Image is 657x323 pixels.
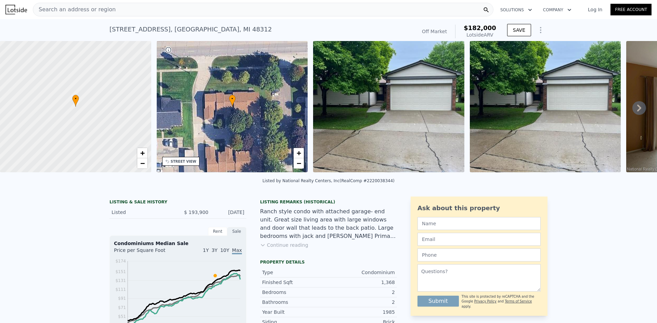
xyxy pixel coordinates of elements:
input: Name [417,217,541,230]
span: 1Y [203,247,209,253]
div: 2 [328,289,395,296]
a: Zoom in [294,148,304,158]
div: Bedrooms [262,289,328,296]
div: [STREET_ADDRESS] , [GEOGRAPHIC_DATA] , MI 48312 [109,25,272,34]
span: Search an address or region [33,5,116,14]
div: Rent [208,227,227,236]
div: Bathrooms [262,299,328,306]
span: • [72,96,79,102]
div: 2 [328,299,395,306]
tspan: $111 [115,287,126,292]
button: Company [538,4,577,16]
div: Sale [227,227,246,236]
tspan: $71 [118,305,126,310]
div: Property details [260,259,397,265]
div: 1985 [328,309,395,315]
div: Finished Sqft [262,279,328,286]
div: STREET VIEW [171,159,196,164]
tspan: $131 [115,278,126,283]
div: Lotside ARV [464,31,496,38]
input: Phone [417,248,541,261]
a: Log In [580,6,610,13]
span: + [140,149,144,157]
button: Show Options [534,23,547,37]
a: Free Account [610,4,652,15]
a: Zoom out [294,158,304,169]
div: Price per Square Foot [114,247,178,258]
div: Ranch style condo with attached garage- end unit. Great size living area with large windows and d... [260,207,397,240]
input: Email [417,233,541,246]
span: − [297,159,301,167]
img: Lotside [5,5,27,14]
div: This site is protected by reCAPTCHA and the Google and apply. [462,294,541,309]
div: • [229,95,236,107]
div: LISTING & SALE HISTORY [109,199,246,206]
div: Year Built [262,309,328,315]
div: [DATE] [214,209,244,216]
span: $ 193,900 [184,210,208,215]
span: + [297,149,301,157]
a: Zoom in [137,148,147,158]
button: Solutions [495,4,538,16]
span: $182,000 [464,24,496,31]
div: Off Market [422,28,447,35]
tspan: $91 [118,296,126,301]
span: − [140,159,144,167]
span: Max [232,247,242,254]
button: Submit [417,296,459,307]
img: Sale: 139481629 Parcel: 117278301 [470,41,621,172]
a: Privacy Policy [474,299,497,303]
div: Ask about this property [417,203,541,213]
span: 10Y [220,247,229,253]
a: Zoom out [137,158,147,169]
div: Listing Remarks (Historical) [260,199,397,205]
tspan: $174 [115,259,126,264]
div: Condominiums Median Sale [114,240,242,247]
div: • [72,95,79,107]
tspan: $51 [118,314,126,319]
img: Sale: 139481629 Parcel: 117278301 [313,41,464,172]
button: Continue reading [260,242,308,248]
div: Listed [112,209,172,216]
tspan: $151 [115,269,126,274]
div: Listed by National Realty Centers, Inc (RealComp #2220038344) [262,178,395,183]
div: Type [262,269,328,276]
button: SAVE [507,24,531,36]
div: Condominium [328,269,395,276]
span: • [229,96,236,102]
a: Terms of Service [505,299,532,303]
span: 3Y [211,247,217,253]
div: 1,368 [328,279,395,286]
